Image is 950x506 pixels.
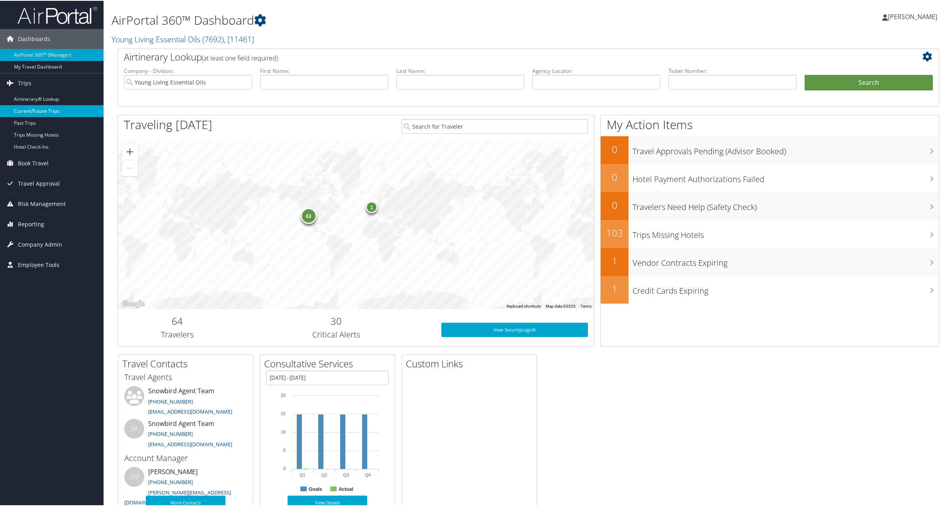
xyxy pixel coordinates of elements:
[122,356,253,370] h2: Travel Contacts
[601,281,629,295] h2: 1
[18,234,62,254] span: Company Admin
[281,429,286,433] tspan: 10
[601,226,629,239] h2: 103
[18,193,66,213] span: Risk Management
[264,356,395,370] h2: Consultative Services
[601,191,939,219] a: 0Travelers Need Help (Safety Check)
[633,225,939,240] h3: Trips Missing Hotels
[601,275,939,303] a: 1Credit Cards Expiring
[805,74,933,90] button: Search
[281,410,286,415] tspan: 15
[148,430,193,437] a: [PHONE_NUMBER]
[601,163,939,191] a: 0Hotel Payment Authorizations Failed
[148,440,232,447] a: [EMAIL_ADDRESS][DOMAIN_NAME]
[148,407,232,414] a: [EMAIL_ADDRESS][DOMAIN_NAME]
[366,200,378,212] div: 1
[283,465,286,470] tspan: 0
[124,314,231,327] h2: 64
[633,197,939,212] h3: Travelers Need Help (Safety Check)
[281,392,286,397] tspan: 20
[321,472,327,477] text: Q2
[18,214,44,233] span: Reporting
[112,33,254,44] a: Young Living Essential Oils
[402,118,588,133] input: Search for Traveler
[124,371,247,382] h3: Travel Agents
[120,418,251,451] li: Snowbird Agent Team
[18,5,97,24] img: airportal-logo.png
[120,298,146,308] a: Open this area in Google Maps (opens a new window)
[580,303,592,308] a: Terms (opens in new tab)
[546,303,576,308] span: Map data ©2025
[283,447,286,452] tspan: 5
[339,486,353,491] text: Actual
[396,66,525,74] label: Last Name:
[441,322,588,336] a: View SecurityLogic®
[18,28,50,48] span: Dashboards
[633,169,939,184] h3: Hotel Payment Authorizations Failed
[406,356,537,370] h2: Custom Links
[202,33,224,44] span: ( 7692 )
[202,53,278,62] span: (at least one field required)
[124,488,231,506] a: [PERSON_NAME][EMAIL_ADDRESS][DOMAIN_NAME]
[18,73,31,92] span: Trips
[243,328,429,339] h3: Critical Alerts
[633,253,939,268] h3: Vendor Contracts Expiring
[309,486,322,491] text: Goals
[124,418,144,438] div: SA
[18,254,59,274] span: Employee Tools
[224,33,254,44] span: , [ 11461 ]
[124,466,144,486] div: SM
[18,173,60,193] span: Travel Approval
[260,66,388,74] label: First Name:
[124,49,864,63] h2: Airtinerary Lookup
[601,253,629,267] h2: 1
[882,4,945,28] a: [PERSON_NAME]
[888,12,937,20] span: [PERSON_NAME]
[124,116,212,132] h1: Traveling [DATE]
[601,142,629,155] h2: 0
[601,219,939,247] a: 103Trips Missing Hotels
[601,170,629,183] h2: 0
[120,385,251,418] li: Snowbird Agent Team
[148,397,193,404] a: [PHONE_NUMBER]
[124,66,252,74] label: Company - Division:
[601,198,629,211] h2: 0
[633,280,939,296] h3: Credit Cards Expiring
[668,66,797,74] label: Ticket Number:
[120,298,146,308] img: Google
[124,452,247,463] h3: Account Manager
[300,472,306,477] text: Q1
[122,143,138,159] button: Zoom in
[601,116,939,132] h1: My Action Items
[507,303,541,308] button: Keyboard shortcuts
[601,135,939,163] a: 0Travel Approvals Pending (Advisor Booked)
[243,314,429,327] h2: 30
[343,472,349,477] text: Q3
[18,153,49,173] span: Book Travel
[112,11,667,28] h1: AirPortal 360™ Dashboard
[601,247,939,275] a: 1Vendor Contracts Expiring
[365,472,371,477] text: Q4
[633,141,939,156] h3: Travel Approvals Pending (Advisor Booked)
[124,328,231,339] h3: Travelers
[148,478,193,485] a: [PHONE_NUMBER]
[122,159,138,175] button: Zoom out
[300,207,316,223] div: 63
[532,66,660,74] label: Agency Locator:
